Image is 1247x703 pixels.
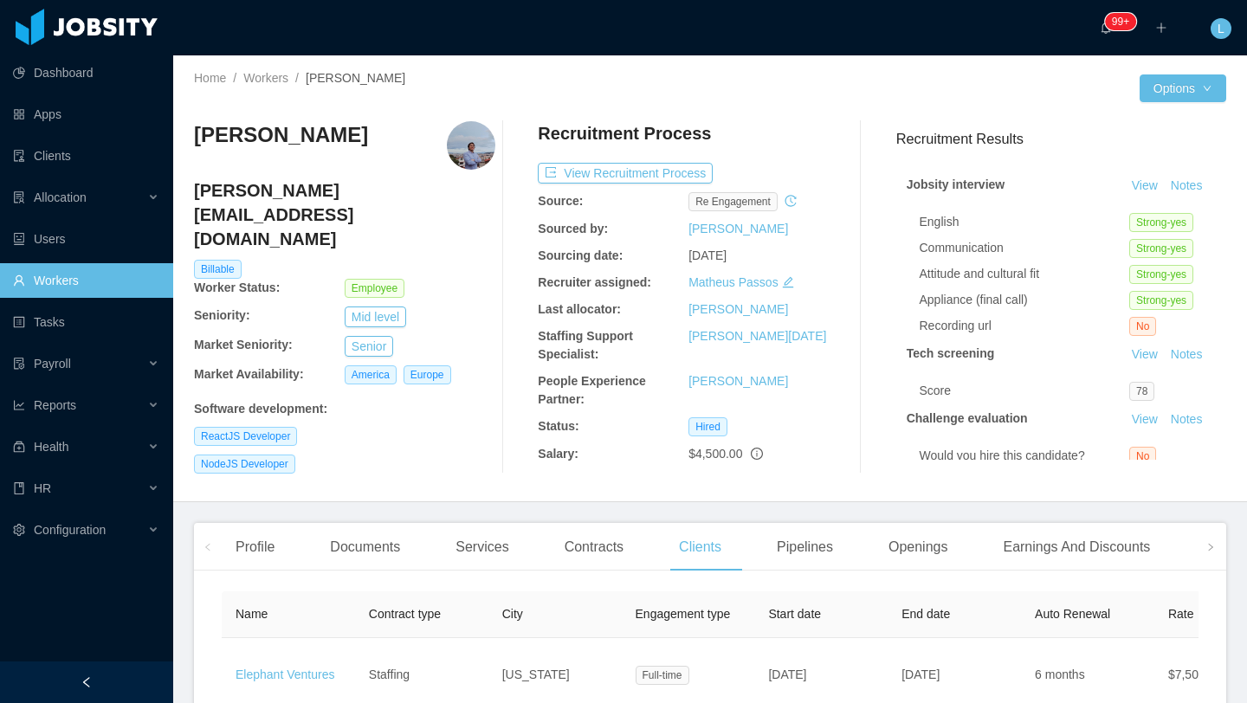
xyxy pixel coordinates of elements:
span: Rate [1168,607,1194,621]
a: icon: auditClients [13,139,159,173]
button: Mid level [345,306,406,327]
span: info-circle [751,448,763,460]
a: icon: pie-chartDashboard [13,55,159,90]
span: Staffing [369,668,410,681]
a: View [1126,178,1164,192]
b: Source: [538,194,583,208]
a: icon: profileTasks [13,305,159,339]
span: Engagement type [636,607,731,621]
div: Appliance (final call) [920,291,1130,309]
i: icon: setting [13,524,25,536]
span: No [1129,317,1156,336]
span: Employee [345,279,404,298]
strong: Challenge evaluation [907,411,1028,425]
button: Notes [1164,176,1210,197]
span: Strong-yes [1129,291,1193,310]
a: icon: robotUsers [13,222,159,256]
div: Pipelines [763,523,847,571]
strong: Tech screening [907,346,995,360]
button: icon: exportView Recruitment Process [538,163,713,184]
a: Workers [243,71,288,85]
i: icon: line-chart [13,399,25,411]
span: Configuration [34,523,106,537]
i: icon: bell [1100,22,1112,34]
b: Worker Status: [194,281,280,294]
b: Software development : [194,402,327,416]
i: icon: edit [782,276,794,288]
a: Home [194,71,226,85]
span: Europe [404,365,451,384]
span: Strong-yes [1129,213,1193,232]
a: [PERSON_NAME] [688,374,788,388]
div: Communication [920,239,1130,257]
span: [DATE] [688,248,727,262]
a: icon: exportView Recruitment Process [538,166,713,180]
span: Payroll [34,357,71,371]
a: Matheus Passos [688,275,779,289]
span: Auto Renewal [1035,607,1110,621]
i: icon: left [204,543,212,551]
b: Sourcing date: [538,248,623,262]
b: Recruiter assigned: [538,275,651,289]
a: [PERSON_NAME][DATE] [688,329,826,343]
span: ReactJS Developer [194,427,297,446]
span: No [1129,447,1156,466]
div: Score [920,382,1130,400]
span: re engagement [688,192,778,211]
a: View [1126,347,1164,361]
span: Reports [34,398,76,412]
strong: Jobsity interview [907,177,1005,191]
i: icon: plus [1155,22,1167,34]
span: Health [34,440,68,454]
div: Services [442,523,522,571]
h3: Recruitment Results [896,128,1226,150]
b: Market Availability: [194,367,304,381]
h4: Recruitment Process [538,121,711,145]
div: Earnings And Discounts [989,523,1164,571]
i: icon: medicine-box [13,441,25,453]
div: Attitude and cultural fit [920,265,1130,283]
h3: [PERSON_NAME] [194,121,368,149]
span: / [233,71,236,85]
a: icon: appstoreApps [13,97,159,132]
b: Market Seniority: [194,338,293,351]
div: English [920,213,1130,231]
div: Would you hire this candidate? [920,447,1130,465]
div: Contracts [551,523,637,571]
span: / [295,71,299,85]
span: Full-time [636,666,689,685]
span: Start date [768,607,821,621]
b: Last allocator: [538,302,621,316]
h4: [PERSON_NAME][EMAIL_ADDRESS][DOMAIN_NAME] [194,178,495,251]
button: Notes [1164,345,1210,365]
div: Openings [875,523,962,571]
button: Senior [345,336,393,357]
b: Status: [538,419,578,433]
div: Clients [665,523,735,571]
span: End date [901,607,950,621]
div: Documents [316,523,414,571]
i: icon: solution [13,191,25,203]
span: [DATE] [768,668,806,681]
span: Strong-yes [1129,265,1193,284]
span: Hired [688,417,727,436]
div: Profile [222,523,288,571]
i: icon: history [785,195,797,207]
a: [PERSON_NAME] [688,222,788,235]
span: L [1218,18,1224,39]
b: Salary: [538,447,578,461]
img: 373ddf20-e774-11e9-b77b-cbd329779e56_664ce79793cc8-400w.png [447,121,495,170]
i: icon: book [13,482,25,494]
b: Seniority: [194,308,250,322]
b: Staffing Support Specialist: [538,329,633,361]
a: icon: userWorkers [13,263,159,298]
span: HR [34,481,51,495]
span: Strong-yes [1129,239,1193,258]
b: Sourced by: [538,222,608,235]
a: Elephant Ventures [236,668,334,681]
b: People Experience Partner: [538,374,646,406]
a: View [1126,412,1164,426]
span: [DATE] [901,668,940,681]
span: Name [236,607,268,621]
div: Recording url [920,317,1130,335]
